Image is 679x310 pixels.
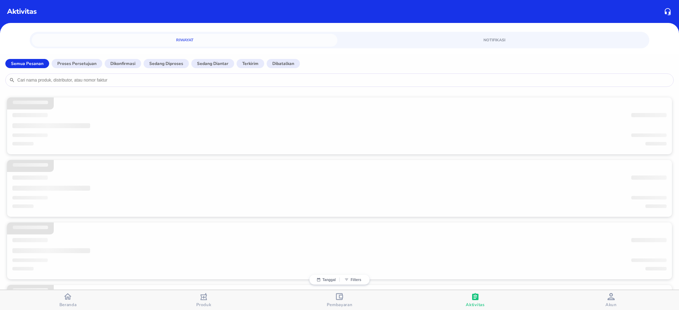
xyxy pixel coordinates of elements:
p: Sedang diantar [197,60,228,67]
button: Dibatalkan [267,59,300,68]
span: ‌ [12,248,90,253]
span: ‌ [631,196,667,199]
span: Notifikasi [346,37,643,43]
button: Tanggal [313,278,339,282]
span: ‌ [12,186,90,191]
span: Produk [196,302,211,308]
span: ‌ [631,258,667,262]
button: Dikonfirmasi [105,59,141,68]
span: ‌ [12,267,34,270]
button: Produk [136,290,272,310]
span: ‌ [12,238,48,242]
span: ‌ [13,101,48,104]
span: ‌ [631,133,667,137]
span: ‌ [12,175,48,180]
span: ‌ [13,288,48,292]
button: Pembayaran [272,290,407,310]
span: ‌ [13,226,48,229]
span: ‌ [645,267,667,270]
span: ‌ [12,133,48,137]
button: Proses Persetujuan [52,59,102,68]
span: ‌ [631,238,667,242]
button: Sedang diproses [144,59,189,68]
p: Sedang diproses [149,60,183,67]
span: ‌ [12,204,34,208]
span: ‌ [12,142,34,145]
span: ‌ [12,123,90,128]
a: Notifikasi [342,34,647,47]
button: Akun [543,290,679,310]
span: ‌ [12,113,48,117]
span: Riwayat [36,37,333,43]
span: Akun [605,302,617,308]
button: Terkirim [237,59,264,68]
span: ‌ [631,113,667,117]
p: Terkirim [242,60,259,67]
span: ‌ [645,204,667,208]
input: Cari nama produk, distributor, atau nomor faktur [17,77,670,83]
button: Aktivitas [407,290,543,310]
a: Riwayat [32,34,337,47]
span: ‌ [12,258,48,262]
p: Aktivitas [7,6,37,17]
p: Dibatalkan [272,60,294,67]
button: Semua Pesanan [5,59,49,68]
p: Dikonfirmasi [110,60,135,67]
button: Sedang diantar [191,59,234,68]
div: simple tabs [30,32,649,47]
span: ‌ [12,196,48,199]
span: Pembayaran [327,302,353,308]
span: ‌ [645,142,667,145]
p: Proses Persetujuan [57,60,97,67]
span: ‌ [631,175,667,180]
p: Semua Pesanan [11,60,43,67]
span: ‌ [13,163,48,167]
button: Filters [339,278,366,282]
span: Aktivitas [466,302,484,308]
span: Beranda [59,302,77,308]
